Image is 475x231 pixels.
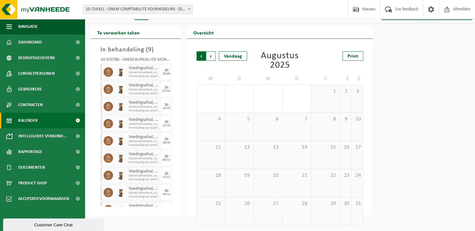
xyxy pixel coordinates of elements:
span: 28 [286,200,308,207]
span: Voedingsafval, bevat producten van dierlijke oorsprong, onverpakt, categorie 3 [129,186,160,191]
span: Rapportage [18,144,42,160]
a: Print [343,51,363,61]
div: DI [165,206,168,210]
span: 24 [355,172,360,179]
td: V [311,73,340,85]
span: 20 [257,172,279,179]
img: WB-0140-HPE-BN-01 [116,85,126,94]
img: WB-0140-HPE-BN-01 [116,153,126,163]
span: Déchet alimentaire, contenant des produits d'origine animale [129,174,160,178]
span: 10 [355,116,360,123]
span: Voedingsafval, bevat producten van dierlijke oorsprong, onverpakt, categorie 3 [129,169,160,174]
span: 1 [314,88,336,95]
span: 22 [314,172,336,179]
img: WB-0140-HPE-BN-01 [116,119,126,128]
div: 28/10 [163,141,170,144]
span: Déchet alimentaire, contenant des produits d'origine animale [129,140,160,143]
span: Voedingsafval, bevat producten van dierlijke oorsprong, onverpakt, categorie 3 [129,83,160,88]
span: Omwisseling op vaste frequentie (incl. verwerking) [129,178,160,182]
span: Omwisseling op vaste frequentie (incl. verwerking) [129,109,160,113]
img: WB-0140-HPE-BN-01 [116,171,126,180]
span: 14 [286,144,308,151]
td: D [283,73,311,85]
span: 4 [200,116,222,123]
div: DI [165,120,168,124]
span: 29 [314,200,336,207]
span: Volgende [206,51,216,61]
img: WB-0140-HPE-BN-01 [116,136,126,146]
td: Z [352,73,363,85]
span: Print [348,54,358,59]
span: Documenten [18,160,45,175]
span: 13 [257,144,279,151]
td: Z [340,73,352,85]
span: 23 [343,172,348,179]
td: D [225,73,254,85]
div: Vandaag [219,51,247,61]
span: 15 [314,144,336,151]
span: 8 [314,116,336,123]
span: 9 [343,116,348,123]
span: Omwisseling op vaste frequentie (incl. verwerking) [129,143,160,147]
span: Omwisseling op vaste frequentie (incl. verwerking) [129,195,160,199]
span: 27 [257,200,279,207]
span: Gebruikers [18,81,42,97]
span: Omwisseling op vaste frequentie (incl. verwerking) [129,126,160,130]
h2: Te verwerken taken [91,26,146,38]
iframe: chat widget [3,217,105,231]
div: DI [165,86,168,90]
span: Navigatie [18,19,38,34]
img: WB-0140-HPE-BN-01 [116,102,126,111]
div: DI [165,172,168,176]
div: 04/11 [163,158,170,162]
span: 7 [286,116,308,123]
span: Dashboard [18,34,42,50]
div: 14/10 [163,107,170,110]
span: 17 [355,144,360,151]
span: 31 [355,200,360,207]
span: Voedingsafval, bevat producten van dierlijke oorsprong, onverpakt, categorie 3 [129,152,160,157]
div: DI [165,103,168,107]
span: Déchet alimentaire, contenant des produits d'origine animale [129,157,160,161]
span: 19 [228,172,250,179]
span: 16 [343,144,348,151]
span: Intelligente verbond... [18,128,67,144]
span: Déchet alimentaire, contenant des produits d'origine animale [129,122,160,126]
span: 11 [200,144,222,151]
div: 07/10 [163,90,170,93]
div: 30/09 [163,72,170,75]
div: DI [165,155,168,158]
div: 21/10 [163,124,170,127]
span: 25 [200,200,222,207]
td: W [254,73,283,85]
span: 12 [228,144,250,151]
span: Déchet alimentaire, contenant des produits d'origine animale [129,71,160,74]
span: 9 [148,47,152,53]
h3: In behandeling ( ) [100,45,171,54]
span: Kalender [18,113,38,128]
span: Omwisseling op vaste frequentie (incl. verwerking) [129,161,160,164]
span: 5 [228,116,250,123]
img: WB-0140-HPE-BN-01 [116,67,126,77]
span: Voedingsafval, bevat producten van dierlijke oorsprong, onverpakt, categorie 3 [129,66,160,71]
span: Voedingsafval, bevat producten van dierlijke oorsprong, onverpakt, categorie 3 [129,100,160,105]
span: Déchet alimentaire, contenant des produits d'origine animale [129,88,160,92]
span: 18 [200,172,222,179]
div: 10-970786 - ONEM BUREAU DE MONS - [GEOGRAPHIC_DATA] [100,58,171,64]
span: Contracten [18,97,43,113]
span: Contactpersonen [18,66,55,81]
div: 18/11 [163,193,170,196]
div: Augustus 2025 [253,51,307,70]
span: Acceptatievoorwaarden [18,191,69,207]
span: Déchet alimentaire, contenant des produits d'origine animale [129,191,160,195]
span: Product Shop [18,175,47,191]
span: 3 [355,88,360,95]
span: Déchet alimentaire, contenant des produits d'origine animale [129,105,160,109]
div: 11/11 [163,176,170,179]
span: Vorige [197,51,206,61]
img: WB-0140-HPE-BN-01 [116,205,126,214]
div: DI [165,137,168,141]
span: Omwisseling op vaste frequentie (incl. verwerking) [129,74,160,78]
span: Omwisseling op vaste frequentie (incl. verwerking) [129,92,160,95]
span: 6 [257,116,279,123]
